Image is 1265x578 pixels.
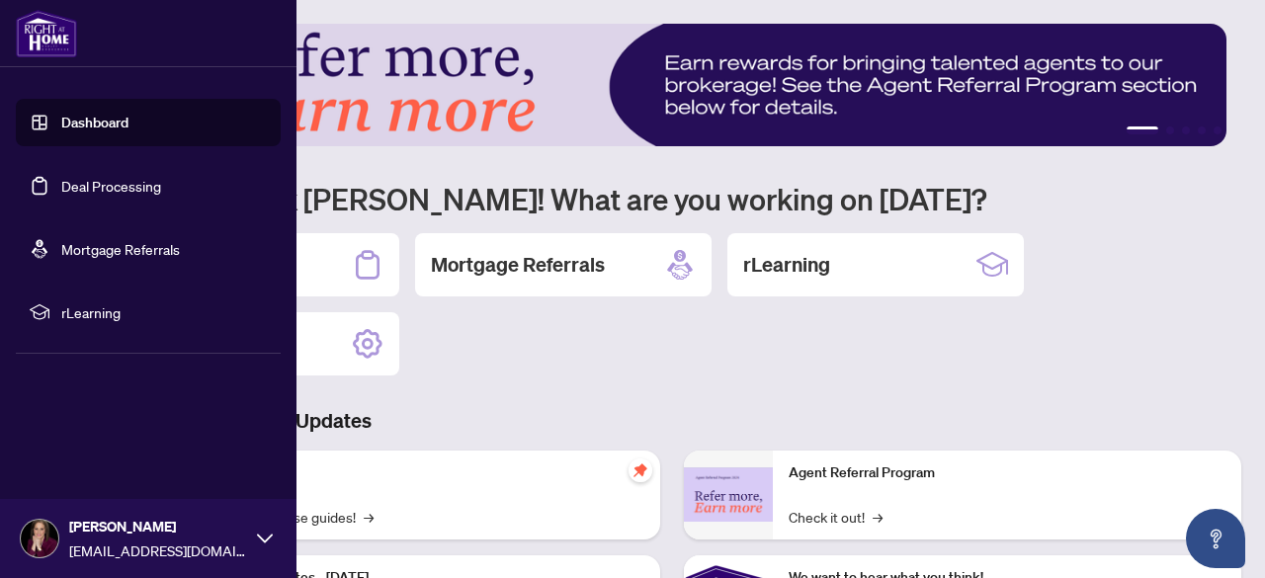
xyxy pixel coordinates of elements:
a: Deal Processing [61,177,161,195]
h1: Welcome back [PERSON_NAME]! What are you working on [DATE]? [103,180,1241,217]
button: 2 [1166,126,1174,134]
img: Agent Referral Program [684,467,773,522]
img: logo [16,10,77,57]
h3: Brokerage & Industry Updates [103,407,1241,435]
span: [PERSON_NAME] [69,516,247,537]
h2: rLearning [743,251,830,279]
a: Dashboard [61,114,128,131]
span: [EMAIL_ADDRESS][DOMAIN_NAME] [69,539,247,561]
span: rLearning [61,301,267,323]
button: Open asap [1186,509,1245,568]
button: 1 [1127,126,1158,134]
span: pushpin [629,458,652,482]
h2: Mortgage Referrals [431,251,605,279]
button: 5 [1214,126,1222,134]
button: 3 [1182,126,1190,134]
span: → [364,506,374,528]
span: → [873,506,883,528]
p: Self-Help [208,462,644,484]
button: 4 [1198,126,1206,134]
a: Mortgage Referrals [61,240,180,258]
img: Slide 0 [103,24,1226,146]
img: Profile Icon [21,520,58,557]
p: Agent Referral Program [789,462,1225,484]
a: Check it out!→ [789,506,883,528]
